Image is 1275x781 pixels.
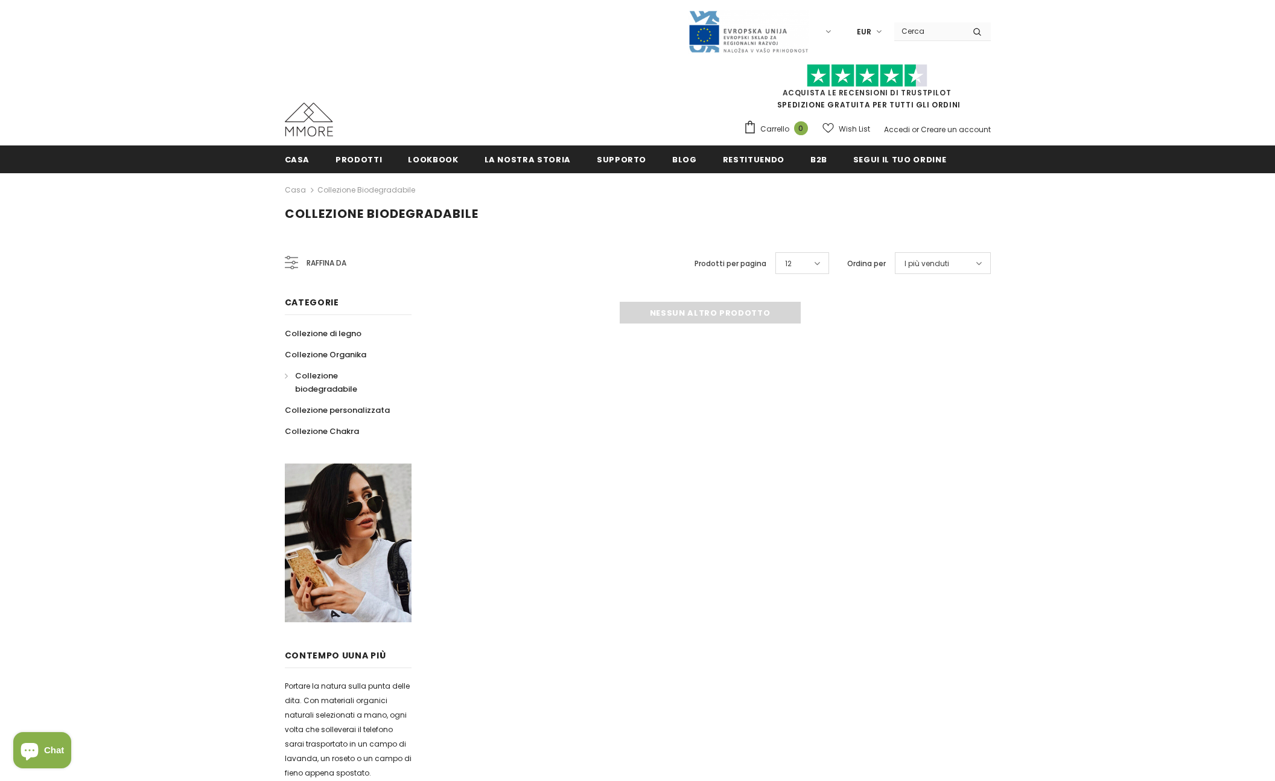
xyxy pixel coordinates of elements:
[785,258,792,270] span: 12
[853,145,946,173] a: Segui il tuo ordine
[285,404,390,416] span: Collezione personalizzata
[857,26,871,38] span: EUR
[822,118,870,139] a: Wish List
[905,258,949,270] span: I più venduti
[783,88,952,98] a: Acquista le recensioni di TrustPilot
[810,145,827,173] a: B2B
[285,183,306,197] a: Casa
[285,205,479,222] span: Collezione biodegradabile
[285,145,310,173] a: Casa
[853,154,946,165] span: Segui il tuo ordine
[688,26,809,36] a: Javni Razpis
[807,64,927,88] img: Fidati di Pilot Stars
[485,154,571,165] span: La nostra storia
[485,145,571,173] a: La nostra storia
[285,649,386,661] span: contempo uUna più
[810,154,827,165] span: B2B
[912,124,919,135] span: or
[794,121,808,135] span: 0
[847,258,886,270] label: Ordina per
[723,154,784,165] span: Restituendo
[408,154,458,165] span: Lookbook
[285,328,361,339] span: Collezione di legno
[672,145,697,173] a: Blog
[839,123,870,135] span: Wish List
[894,22,964,40] input: Search Site
[317,185,415,195] a: Collezione biodegradabile
[285,103,333,136] img: Casi MMORE
[688,10,809,54] img: Javni Razpis
[285,426,359,437] span: Collezione Chakra
[285,365,398,400] a: Collezione biodegradabile
[760,123,789,135] span: Carrello
[335,145,382,173] a: Prodotti
[884,124,910,135] a: Accedi
[285,344,366,365] a: Collezione Organika
[285,679,412,780] p: Portare la natura sulla punta delle dita. Con materiali organici naturali selezionati a mano, ogn...
[723,145,784,173] a: Restituendo
[921,124,991,135] a: Creare un account
[672,154,697,165] span: Blog
[335,154,382,165] span: Prodotti
[285,154,310,165] span: Casa
[285,349,366,360] span: Collezione Organika
[743,69,991,110] span: SPEDIZIONE GRATUITA PER TUTTI GLI ORDINI
[597,154,646,165] span: supporto
[295,370,357,395] span: Collezione biodegradabile
[695,258,766,270] label: Prodotti per pagina
[285,296,339,308] span: Categorie
[285,400,390,421] a: Collezione personalizzata
[10,732,75,771] inbox-online-store-chat: Shopify online store chat
[285,323,361,344] a: Collezione di legno
[743,120,814,138] a: Carrello 0
[307,257,346,270] span: Raffina da
[597,145,646,173] a: supporto
[285,421,359,442] a: Collezione Chakra
[408,145,458,173] a: Lookbook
